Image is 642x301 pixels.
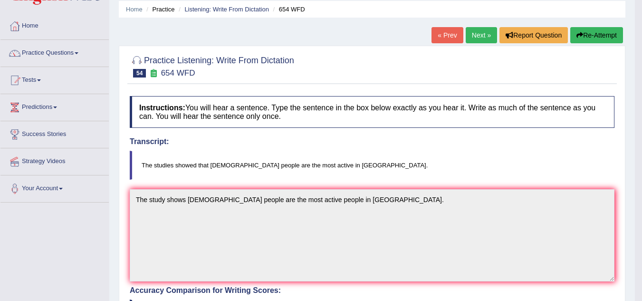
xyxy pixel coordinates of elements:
h4: You will hear a sentence. Type the sentence in the box below exactly as you hear it. Write as muc... [130,96,614,128]
h4: Accuracy Comparison for Writing Scores: [130,286,614,295]
blockquote: The studies showed that [DEMOGRAPHIC_DATA] people are the most active in [GEOGRAPHIC_DATA]. [130,151,614,180]
span: 54 [133,69,146,78]
b: Instructions: [139,104,185,112]
a: Your Account [0,175,109,199]
a: Predictions [0,94,109,118]
a: « Prev [431,27,463,43]
a: Listening: Write From Dictation [184,6,269,13]
li: 654 WFD [271,5,305,14]
a: Home [126,6,143,13]
button: Report Question [499,27,568,43]
button: Re-Attempt [570,27,623,43]
a: Success Stories [0,121,109,145]
h2: Practice Listening: Write From Dictation [130,54,294,78]
a: Tests [0,67,109,91]
h4: Transcript: [130,137,614,146]
a: Next » [466,27,497,43]
li: Practice [144,5,174,14]
a: Strategy Videos [0,148,109,172]
small: 654 WFD [161,68,195,78]
a: Practice Questions [0,40,109,64]
a: Home [0,13,109,37]
small: Exam occurring question [148,69,158,78]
